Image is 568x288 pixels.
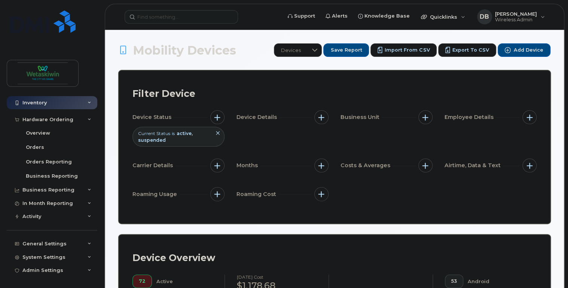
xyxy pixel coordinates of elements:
[139,278,146,284] span: 72
[132,190,179,198] span: Roaming Usage
[370,43,437,57] button: Import from CSV
[132,113,174,121] span: Device Status
[172,130,175,137] span: is
[132,248,215,268] div: Device Overview
[445,162,503,169] span: Airtime, Data & Text
[438,43,496,57] button: Export to CSV
[138,137,166,143] span: suspended
[236,190,278,198] span: Roaming Cost
[341,162,393,169] span: Costs & Averages
[132,162,175,169] span: Carrier Details
[237,275,317,279] h4: [DATE] cost
[445,113,496,121] span: Employee Details
[468,275,525,288] div: Android
[236,162,260,169] span: Months
[341,113,382,121] span: Business Unit
[514,47,543,53] span: Add Device
[445,275,463,288] button: 53
[133,44,236,57] span: Mobility Devices
[132,275,152,288] button: 72
[452,47,489,53] span: Export to CSV
[323,43,369,57] button: Save Report
[236,113,279,121] span: Device Details
[330,47,362,53] span: Save Report
[451,278,457,284] span: 53
[385,47,430,53] span: Import from CSV
[132,84,195,104] div: Filter Device
[498,43,550,57] button: Add Device
[274,44,308,57] span: Devices
[156,275,213,288] div: Active
[138,130,170,137] span: Current Status
[177,131,193,136] span: active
